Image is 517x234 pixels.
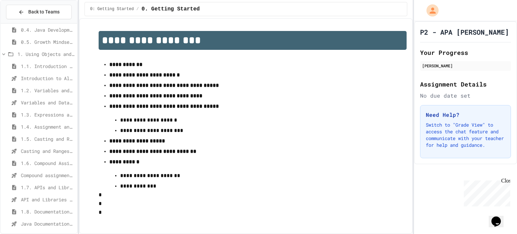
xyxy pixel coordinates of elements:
[420,79,511,89] h2: Assignment Details
[21,172,74,179] span: Compound assignment operators - Quiz
[21,220,74,227] span: Java Documentation with Comments - Topic 1.8
[420,48,511,57] h2: Your Progress
[21,147,74,155] span: Casting and Ranges of variables - Quiz
[419,3,440,18] div: My Account
[426,111,505,119] h3: Need Help?
[420,27,509,37] h1: P2 - APA [PERSON_NAME]
[21,26,74,33] span: 0.4. Java Development Environments
[422,63,509,69] div: [PERSON_NAME]
[21,111,74,118] span: 1.3. Expressions and Output [New]
[142,5,200,13] span: 0. Getting Started
[489,207,510,227] iframe: chat widget
[420,92,511,100] div: No due date set
[21,99,74,106] span: Variables and Data Types - Quiz
[3,3,46,43] div: Chat with us now!Close
[21,38,74,45] span: 0.5. Growth Mindset and Pair Programming
[136,6,139,12] span: /
[426,122,505,148] p: Switch to "Grade View" to access the chat feature and communicate with your teacher for help and ...
[21,75,74,82] span: Introduction to Algorithms, Programming, and Compilers
[21,63,74,70] span: 1.1. Introduction to Algorithms, Programming, and Compilers
[461,178,510,206] iframe: chat widget
[21,123,74,130] span: 1.4. Assignment and Input
[21,160,74,167] span: 1.6. Compound Assignment Operators
[21,208,74,215] span: 1.8. Documentation with Comments and Preconditions
[21,196,74,203] span: API and Libraries - Topic 1.7
[90,6,134,12] span: 0: Getting Started
[18,51,74,58] span: 1. Using Objects and Methods
[21,135,74,142] span: 1.5. Casting and Ranges of Values
[28,8,60,15] span: Back to Teams
[21,184,74,191] span: 1.7. APIs and Libraries
[21,87,74,94] span: 1.2. Variables and Data Types
[6,5,72,19] button: Back to Teams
